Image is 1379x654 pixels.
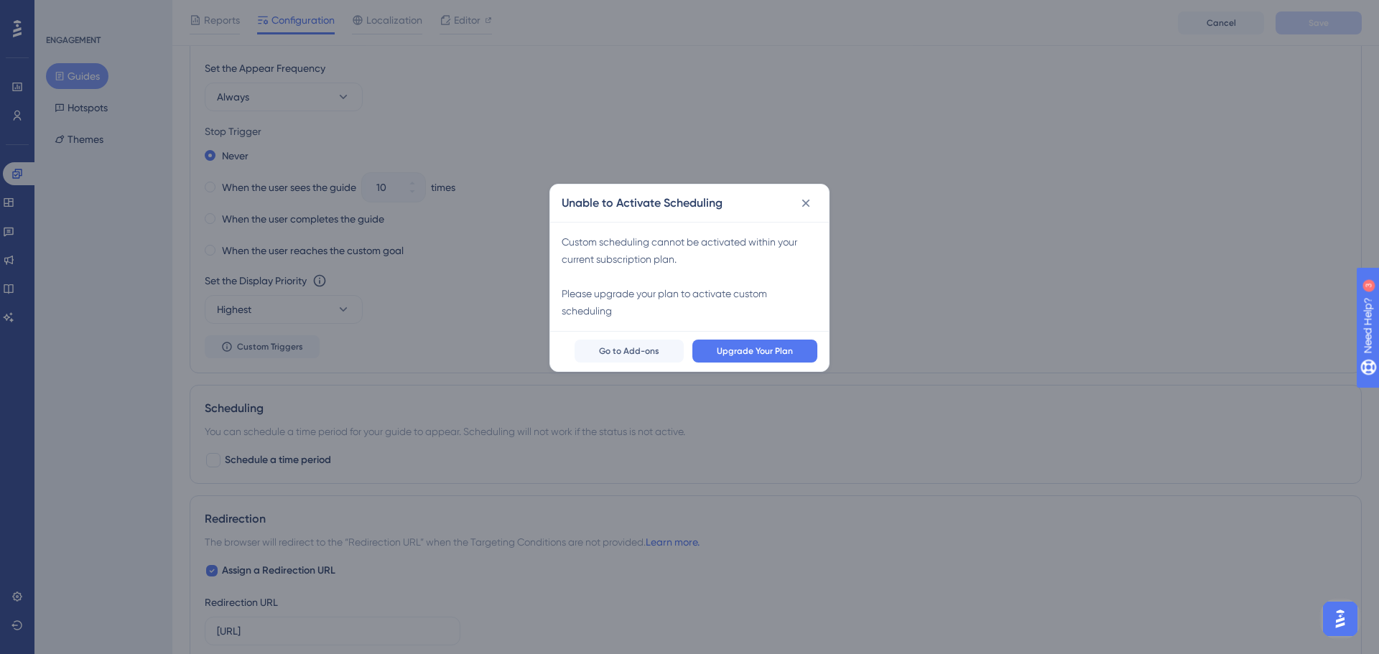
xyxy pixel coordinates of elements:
span: Go to Add-ons [599,345,659,357]
span: Need Help? [34,4,90,21]
div: Custom scheduling cannot be activated within your current subscription plan. Please upgrade your ... [562,233,817,319]
h2: Unable to Activate Scheduling [562,195,723,212]
div: 3 [100,7,104,19]
span: Upgrade Your Plan [717,345,793,357]
iframe: UserGuiding AI Assistant Launcher [1319,597,1362,640]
